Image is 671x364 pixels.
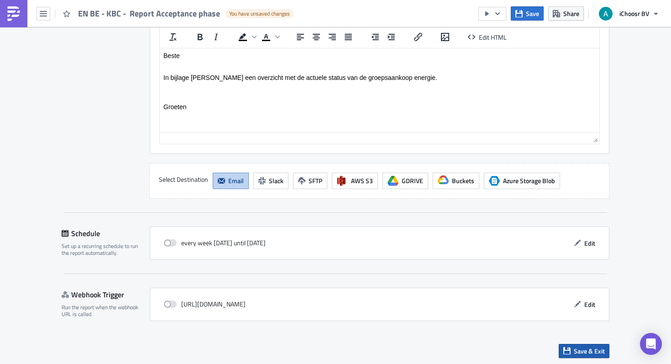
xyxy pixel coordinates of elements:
[258,31,281,43] div: Text color
[351,176,373,185] span: AWS S3
[160,48,599,132] iframe: Rich Text Area
[410,31,426,43] button: Insert/edit link
[569,236,600,250] button: Edit
[341,31,356,43] button: Justify
[269,176,283,185] span: Slack
[484,173,560,189] button: Azure Storage BlobAzure Storage Blob
[433,173,479,189] button: Buckets
[4,11,436,40] div: In bijlage [PERSON_NAME] een overzicht met de actuele status van de groepsaankoop energie.
[590,133,599,144] div: Resize
[309,176,322,185] span: SFTP
[402,176,423,185] span: GDRIVE
[253,173,288,189] button: Slack
[325,31,340,43] button: Align right
[62,304,144,318] div: Run the report when the webhook URL is called.
[4,83,52,97] img: Brand logo
[437,31,453,43] button: Insert/edit image
[563,9,579,18] span: Share
[235,31,258,43] div: Background color
[503,176,555,185] span: Azure Storage Blob
[569,297,600,311] button: Edit
[159,173,208,186] label: Select Destination
[452,176,474,185] span: Buckets
[559,344,609,358] button: Save & Exit
[593,4,664,24] button: iChoosr BV
[598,6,613,21] img: Avatar
[4,4,436,111] body: Rich Text Area. Press ALT-0 for help.
[164,297,246,311] div: [URL][DOMAIN_NAME]
[574,346,605,356] span: Save & Exit
[293,173,327,189] button: SFTP
[332,173,378,189] button: AWS S3
[383,173,428,189] button: GDRIVE
[309,31,324,43] button: Align center
[4,4,436,11] div: Beste
[213,173,249,189] button: Email
[526,9,539,18] span: Save
[4,55,436,62] div: Groeten
[78,8,221,20] span: EN BE - KBC - Report Acceptance phase
[208,31,224,43] button: Italic
[383,31,399,43] button: Increase indent
[228,176,244,185] span: Email
[584,300,595,309] span: Edit
[619,9,649,18] span: iChoosr BV
[192,31,208,43] button: Bold
[62,288,150,301] div: Webhook Trigger
[548,6,584,21] button: Share
[165,31,181,43] button: Clear formatting
[479,32,507,42] span: Edit HTML
[6,6,21,21] img: PushMetrics
[164,236,266,250] div: every week [DATE] until [DATE]
[511,6,544,21] button: Save
[229,10,290,17] span: You have unsaved changes
[464,31,510,43] button: Edit HTML
[489,175,500,186] span: Azure Storage Blob
[62,243,144,257] div: Set up a recurring schedule to run the report automatically.
[62,227,150,240] div: Schedule
[640,333,662,355] div: Open Intercom Messenger
[584,238,595,248] span: Edit
[367,31,383,43] button: Decrease indent
[293,31,308,43] button: Align left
